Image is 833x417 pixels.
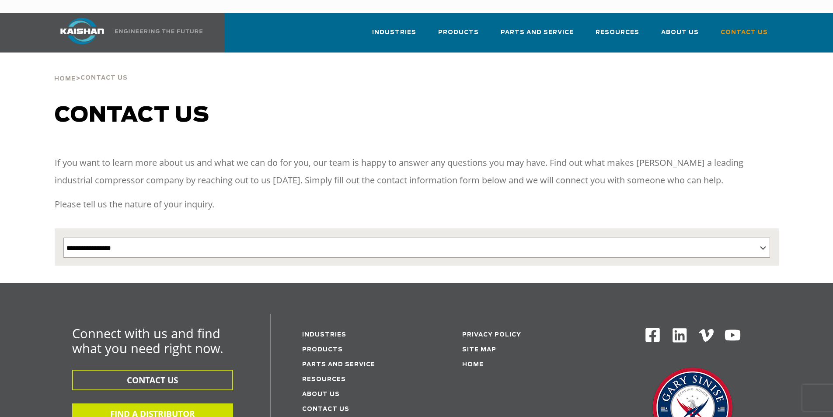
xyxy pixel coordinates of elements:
[302,347,343,353] a: Products
[721,21,768,51] a: Contact Us
[54,53,128,86] div: >
[596,28,639,38] span: Resources
[438,28,479,38] span: Products
[438,21,479,51] a: Products
[302,377,346,382] a: Resources
[721,28,768,38] span: Contact Us
[54,74,76,82] a: Home
[72,325,223,357] span: Connect with us and find what you need right now.
[501,28,574,38] span: Parts and Service
[72,370,233,390] button: CONTACT US
[55,196,779,213] p: Please tell us the nature of your inquiry.
[724,327,741,344] img: Youtube
[54,76,76,82] span: Home
[302,332,346,338] a: Industries
[501,21,574,51] a: Parts and Service
[661,28,699,38] span: About Us
[302,362,375,368] a: Parts and service
[55,154,779,189] p: If you want to learn more about us and what we can do for you, our team is happy to answer any qu...
[49,18,115,44] img: kaishan logo
[462,347,496,353] a: Site Map
[699,329,714,342] img: Vimeo
[462,362,484,368] a: Home
[372,21,416,51] a: Industries
[302,392,340,397] a: About Us
[80,75,128,81] span: Contact Us
[645,327,661,343] img: Facebook
[55,105,209,126] span: Contact us
[462,332,521,338] a: Privacy Policy
[596,21,639,51] a: Resources
[115,29,202,33] img: Engineering the future
[302,406,349,412] a: Contact Us
[49,13,204,53] a: Kaishan USA
[671,327,688,344] img: Linkedin
[372,28,416,38] span: Industries
[661,21,699,51] a: About Us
